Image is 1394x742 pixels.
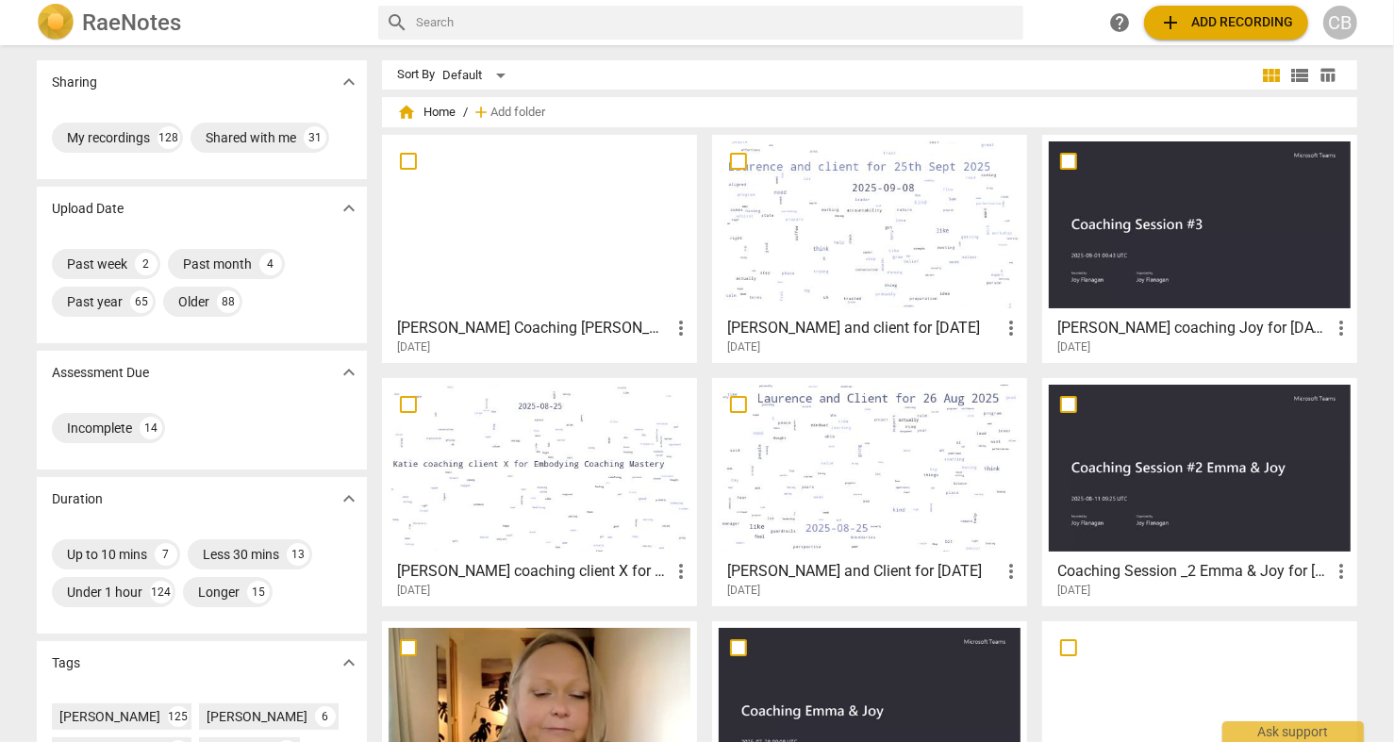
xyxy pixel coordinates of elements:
div: Longer [198,583,240,602]
span: [DATE] [727,583,760,599]
span: help [1108,11,1131,34]
p: Upload Date [52,199,124,219]
button: Show more [335,194,363,223]
span: more_vert [670,317,692,339]
span: add [1159,11,1182,34]
div: 88 [217,290,240,313]
span: Home [397,103,456,122]
span: more_vert [1000,560,1022,583]
h3: Emma Sutherland Coaching Joy: ACC Performance Evaluation [397,317,670,339]
a: LogoRaeNotes [37,4,363,41]
div: Past week [67,255,127,273]
p: Sharing [52,73,97,92]
div: [PERSON_NAME] [207,707,307,726]
p: Duration [52,489,103,509]
span: [DATE] [1057,339,1090,355]
div: 13 [287,543,309,566]
span: expand_more [338,197,360,220]
a: [PERSON_NAME] and client for [DATE][DATE] [719,141,1021,355]
div: Shared with me [206,128,296,147]
div: 14 [140,417,162,439]
div: Sort By [397,68,435,82]
div: 31 [304,126,326,149]
div: 7 [155,543,177,566]
button: Tile view [1257,61,1286,90]
div: 125 [168,706,189,727]
div: Past year [67,292,123,311]
a: [PERSON_NAME] and Client for [DATE][DATE] [719,385,1021,598]
div: Under 1 hour [67,583,142,602]
button: Table view [1314,61,1342,90]
a: [PERSON_NAME] coaching Joy for [DATE][DATE] [1049,141,1351,355]
span: [DATE] [1057,583,1090,599]
button: Show more [335,358,363,387]
span: table_chart [1319,66,1337,84]
div: 2 [135,253,158,275]
span: [DATE] [397,583,430,599]
button: Upload [1144,6,1308,40]
button: List view [1286,61,1314,90]
h3: Laurence and Client for 26 Aug 2025 [727,560,1000,583]
h3: Coaching Session _2 Emma & Joy for 21st AUG [1057,560,1330,583]
div: Older [178,292,209,311]
h3: Laurence and client for 25th Sept 2025 [727,317,1000,339]
div: 15 [247,581,270,603]
div: 6 [315,706,336,727]
h3: Emma coaching Joy for 8th September [1057,317,1330,339]
span: Add folder [490,106,545,120]
input: Search [416,8,1016,38]
div: Past month [183,255,252,273]
a: [PERSON_NAME] Coaching [PERSON_NAME]: ACC Performance Evaluation[DATE] [389,141,690,355]
div: 65 [130,290,153,313]
div: My recordings [67,128,150,147]
span: view_module [1260,64,1283,87]
div: Default [442,60,512,91]
span: more_vert [1330,560,1353,583]
p: Assessment Due [52,363,149,383]
div: Incomplete [67,419,132,437]
p: Tags [52,653,80,673]
span: add [472,103,490,122]
span: more_vert [1000,317,1022,339]
span: [DATE] [397,339,430,355]
span: expand_more [338,487,360,510]
h3: Katie coaching client X for Embodying Coaching Mastery [397,560,670,583]
a: Coaching Session _2 Emma & Joy for [DATE][DATE] [1049,385,1351,598]
span: search [386,11,408,34]
span: more_vert [670,560,692,583]
span: expand_more [338,71,360,93]
span: expand_more [338,361,360,384]
div: 128 [158,126,180,149]
span: expand_more [338,651,360,674]
button: CB [1323,6,1357,40]
span: home [397,103,416,122]
h2: RaeNotes [82,9,181,36]
button: Show more [335,68,363,96]
div: Less 30 mins [203,545,279,564]
div: Ask support [1222,721,1364,742]
button: Show more [335,485,363,513]
img: Logo [37,4,75,41]
a: Help [1103,6,1137,40]
span: [DATE] [727,339,760,355]
button: Show more [335,649,363,677]
div: Up to 10 mins [67,545,147,564]
div: [PERSON_NAME] [59,707,160,726]
span: view_list [1288,64,1311,87]
span: / [463,106,468,120]
a: [PERSON_NAME] coaching client X for Embodying Coaching Mastery[DATE] [389,385,690,598]
span: more_vert [1330,317,1353,339]
div: 4 [259,253,282,275]
span: Add recording [1159,11,1293,34]
div: 124 [150,581,173,603]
